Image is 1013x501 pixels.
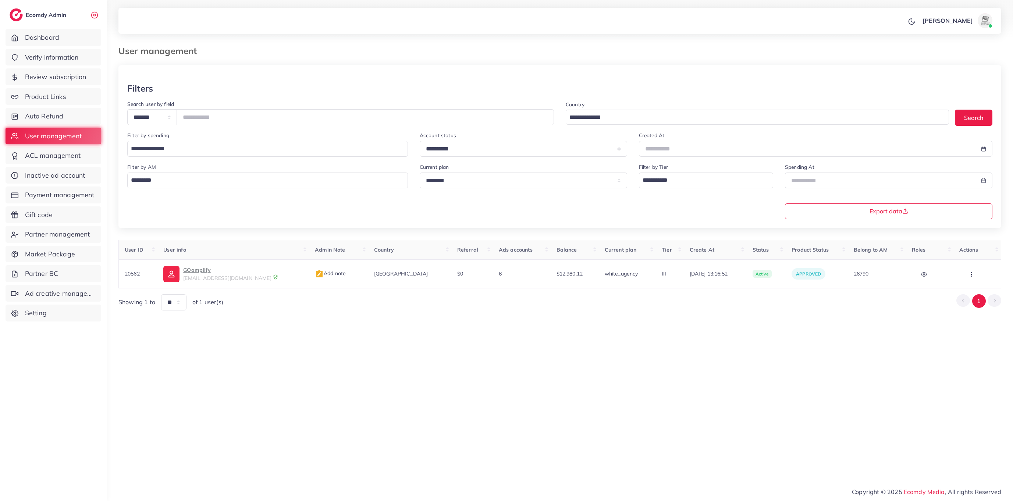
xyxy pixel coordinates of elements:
[128,174,398,186] input: Search for option
[956,294,1001,308] ul: Pagination
[118,298,155,306] span: Showing 1 to
[852,487,1001,496] span: Copyright © 2025
[125,270,140,277] span: 20562
[10,8,68,21] a: logoEcomdy Admin
[25,308,47,318] span: Setting
[183,266,271,274] p: GOamplify
[923,16,973,25] p: [PERSON_NAME]
[978,13,992,28] img: avatar
[557,246,577,253] span: Balance
[315,246,345,253] span: Admin Note
[945,487,1001,496] span: , All rights Reserved
[912,246,926,253] span: Roles
[183,275,271,281] span: [EMAIL_ADDRESS][DOMAIN_NAME]
[192,298,223,306] span: of 1 user(s)
[690,270,741,277] span: [DATE] 13:16:52
[690,246,714,253] span: Create At
[6,167,101,184] a: Inactive ad account
[25,151,81,160] span: ACL management
[785,203,992,219] button: Export data
[25,72,86,82] span: Review subscription
[163,266,180,282] img: ic-user-info.36bf1079.svg
[25,33,59,42] span: Dashboard
[959,246,978,253] span: Actions
[127,163,156,171] label: Filter by AM
[6,206,101,223] a: Gift code
[127,132,169,139] label: Filter by spending
[25,92,66,102] span: Product Links
[6,265,101,282] a: Partner BC
[854,270,869,277] span: 26790
[6,226,101,243] a: Partner management
[639,163,668,171] label: Filter by Tier
[127,100,174,108] label: Search user by field
[457,246,478,253] span: Referral
[315,270,324,278] img: admin_note.cdd0b510.svg
[918,13,995,28] a: [PERSON_NAME]avatar
[25,171,85,180] span: Inactive ad account
[605,246,637,253] span: Current plan
[6,128,101,145] a: User management
[566,110,949,125] div: Search for option
[25,230,90,239] span: Partner management
[662,246,672,253] span: Tier
[25,249,75,259] span: Market Package
[374,246,394,253] span: Country
[127,141,408,157] div: Search for option
[796,271,821,277] span: approved
[6,186,101,203] a: Payment management
[792,246,829,253] span: Product Status
[127,173,408,188] div: Search for option
[567,112,939,123] input: Search for option
[25,53,79,62] span: Verify information
[6,285,101,302] a: Ad creative management
[499,270,502,277] span: 6
[972,294,986,308] button: Go to page 1
[25,269,58,278] span: Partner BC
[6,88,101,105] a: Product Links
[374,270,428,277] span: [GEOGRAPHIC_DATA]
[6,29,101,46] a: Dashboard
[6,305,101,321] a: Setting
[118,46,203,56] h3: User management
[6,246,101,263] a: Market Package
[25,210,53,220] span: Gift code
[25,289,96,298] span: Ad creative management
[870,208,908,214] span: Export data
[26,11,68,18] h2: Ecomdy Admin
[6,108,101,125] a: Auto Refund
[640,174,764,186] input: Search for option
[6,68,101,85] a: Review subscription
[163,246,186,253] span: User info
[639,132,665,139] label: Created At
[639,173,773,188] div: Search for option
[854,246,888,253] span: Belong to AM
[785,163,814,171] label: Spending At
[420,163,449,171] label: Current plan
[6,147,101,164] a: ACL management
[25,111,64,121] span: Auto Refund
[125,246,143,253] span: User ID
[10,8,23,21] img: logo
[753,246,769,253] span: Status
[128,142,398,155] input: Search for option
[163,266,303,282] a: GOamplify[EMAIL_ADDRESS][DOMAIN_NAME]
[25,190,95,200] span: Payment management
[315,270,346,277] span: Add note
[557,270,583,277] span: $12,980.12
[566,101,584,108] label: Country
[904,488,945,495] a: Ecomdy Media
[273,274,278,280] img: 9CAL8B2pu8EFxCJHYAAAAldEVYdGRhdGU6Y3JlYXRlADIwMjItMTItMDlUMDQ6NTg6MzkrMDA6MDBXSlgLAAAAJXRFWHRkYXR...
[499,246,533,253] span: Ads accounts
[753,270,772,278] span: active
[127,83,153,94] h3: Filters
[25,131,82,141] span: User management
[6,49,101,66] a: Verify information
[662,270,666,277] span: III
[457,270,463,277] span: $0
[420,132,456,139] label: Account status
[605,270,638,277] span: white_agency
[955,110,992,125] button: Search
